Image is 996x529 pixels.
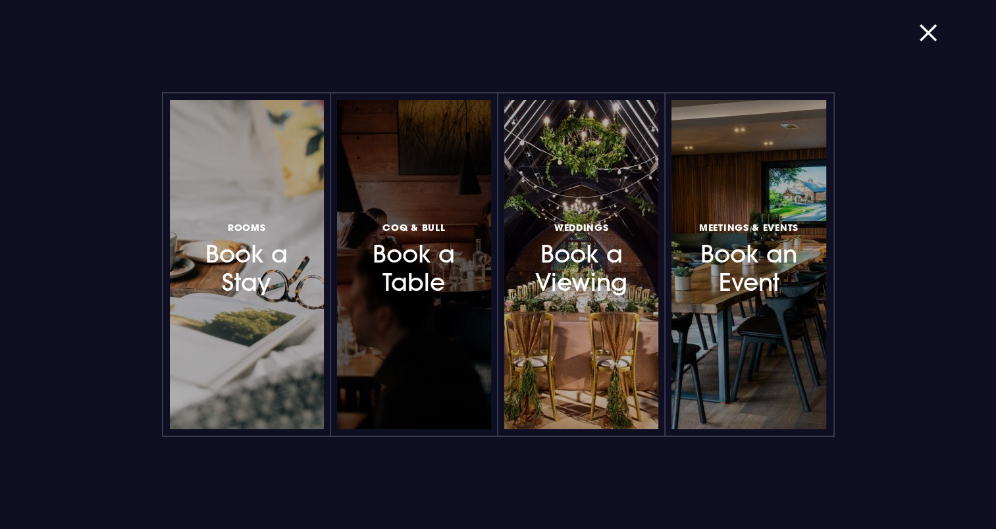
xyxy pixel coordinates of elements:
[504,100,658,429] a: WeddingsBook a Viewing
[170,100,324,429] a: RoomsBook a Stay
[357,218,471,297] h3: Book a Table
[699,221,799,234] span: Meetings & Events
[524,218,639,297] h3: Book a Viewing
[382,221,445,234] span: Coq & Bull
[337,100,491,429] a: Coq & BullBook a Table
[691,218,806,297] h3: Book an Event
[671,100,826,429] a: Meetings & EventsBook an Event
[228,221,266,234] span: Rooms
[554,221,609,234] span: Weddings
[190,218,304,297] h3: Book a Stay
